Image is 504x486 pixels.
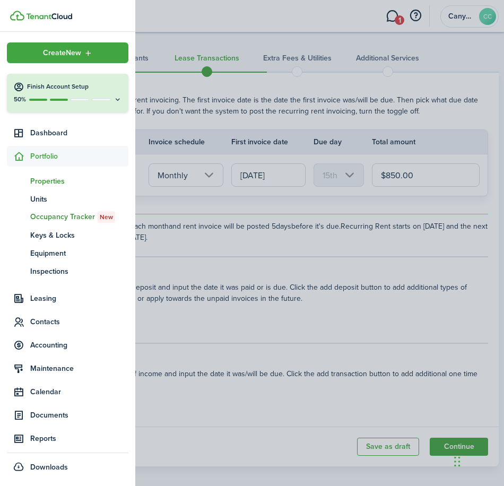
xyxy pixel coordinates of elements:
span: Maintenance [30,363,128,374]
span: Documents [30,410,128,421]
span: Reports [30,433,128,444]
span: Accounting [30,340,128,351]
button: Finish Account Setup50% [7,74,128,112]
a: Properties [7,172,128,190]
span: Equipment [30,248,128,259]
p: 50% [13,95,27,104]
span: Occupancy Tracker [30,211,128,223]
a: Keys & Locks [7,226,128,244]
span: Leasing [30,293,128,304]
span: Downloads [30,462,68,473]
span: Portfolio [30,151,128,162]
span: Units [30,194,128,205]
div: Drag [454,446,460,478]
button: Open menu [7,42,128,63]
h4: Finish Account Setup [27,82,122,91]
span: Calendar [30,386,128,397]
span: Contacts [30,316,128,327]
a: Reports [7,428,128,449]
span: Create New [43,49,81,57]
iframe: Chat Widget [451,435,504,486]
a: Inspections [7,262,128,280]
img: TenantCloud [10,11,24,21]
span: Inspections [30,266,128,277]
span: Properties [30,176,128,187]
a: Units [7,190,128,208]
span: New [100,212,113,222]
a: Occupancy TrackerNew [7,208,128,226]
span: Keys & Locks [30,230,128,241]
span: Dashboard [30,127,128,138]
img: TenantCloud [26,13,72,20]
a: Dashboard [7,123,128,143]
a: Equipment [7,244,128,262]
